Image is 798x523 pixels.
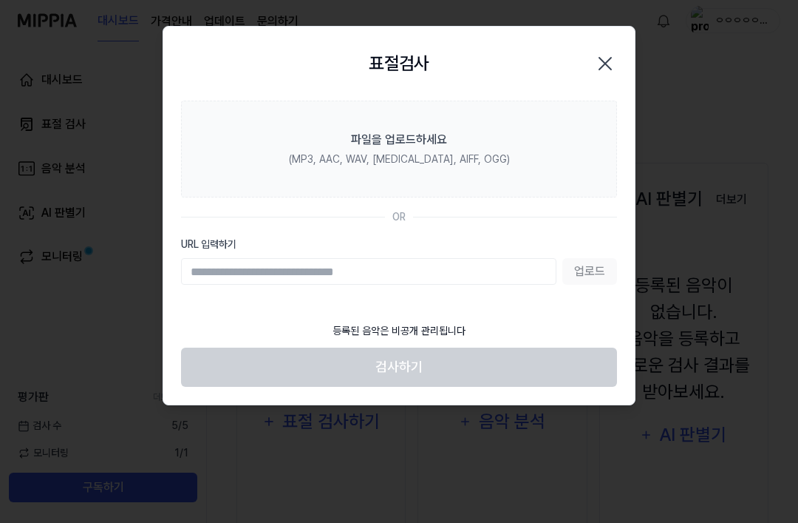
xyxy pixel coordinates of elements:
div: OR [392,209,406,225]
label: URL 입력하기 [181,237,617,252]
div: 파일을 업로드하세요 [351,131,447,149]
h2: 표절검사 [369,50,429,77]
div: 등록된 음악은 비공개 관리됩니다 [324,314,474,348]
div: (MP3, AAC, WAV, [MEDICAL_DATA], AIFF, OGG) [289,152,510,167]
